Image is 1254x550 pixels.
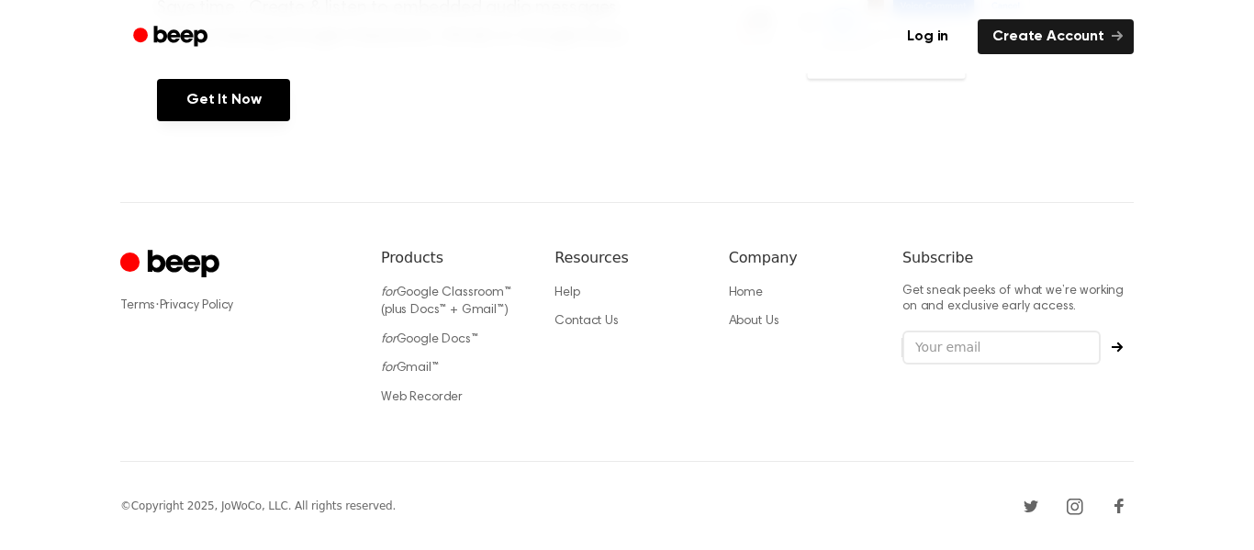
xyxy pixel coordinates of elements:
[1016,491,1046,521] a: Twitter
[157,79,290,121] a: Get It Now
[381,362,439,375] a: forGmail™
[381,333,478,346] a: forGoogle Docs™
[381,247,525,269] h6: Products
[902,284,1134,316] p: Get sneak peeks of what we’re working on and exclusive early access.
[554,286,579,299] a: Help
[120,299,155,312] a: Terms
[120,19,224,55] a: Beep
[889,16,967,58] a: Log in
[729,315,779,328] a: About Us
[902,247,1134,269] h6: Subscribe
[1104,491,1134,521] a: Facebook
[978,19,1134,54] a: Create Account
[381,286,397,299] i: for
[729,247,873,269] h6: Company
[120,498,396,514] div: © Copyright 2025, JoWoCo, LLC. All rights reserved.
[160,299,234,312] a: Privacy Policy
[120,297,352,315] div: ·
[120,247,224,283] a: Cruip
[902,331,1101,365] input: Your email
[554,315,618,328] a: Contact Us
[1060,491,1090,521] a: Instagram
[381,362,397,375] i: for
[1101,342,1134,353] button: Subscribe
[381,333,397,346] i: for
[554,247,699,269] h6: Resources
[381,286,511,318] a: forGoogle Classroom™ (plus Docs™ + Gmail™)
[729,286,763,299] a: Home
[381,391,463,404] a: Web Recorder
